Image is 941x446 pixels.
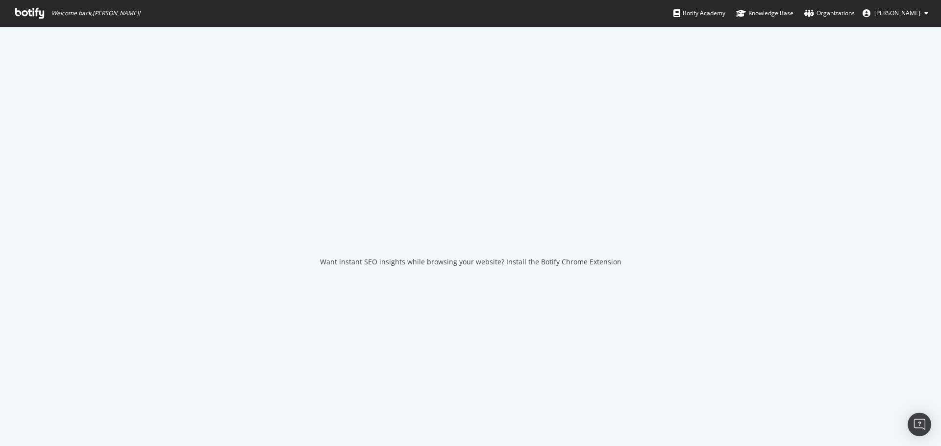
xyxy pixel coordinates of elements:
[435,206,506,241] div: animation
[736,8,793,18] div: Knowledge Base
[908,413,931,436] div: Open Intercom Messenger
[804,8,855,18] div: Organizations
[673,8,725,18] div: Botify Academy
[51,9,140,17] span: Welcome back, [PERSON_NAME] !
[855,5,936,21] button: [PERSON_NAME]
[874,9,920,17] span: Jose Fausto Martinez
[320,257,621,267] div: Want instant SEO insights while browsing your website? Install the Botify Chrome Extension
